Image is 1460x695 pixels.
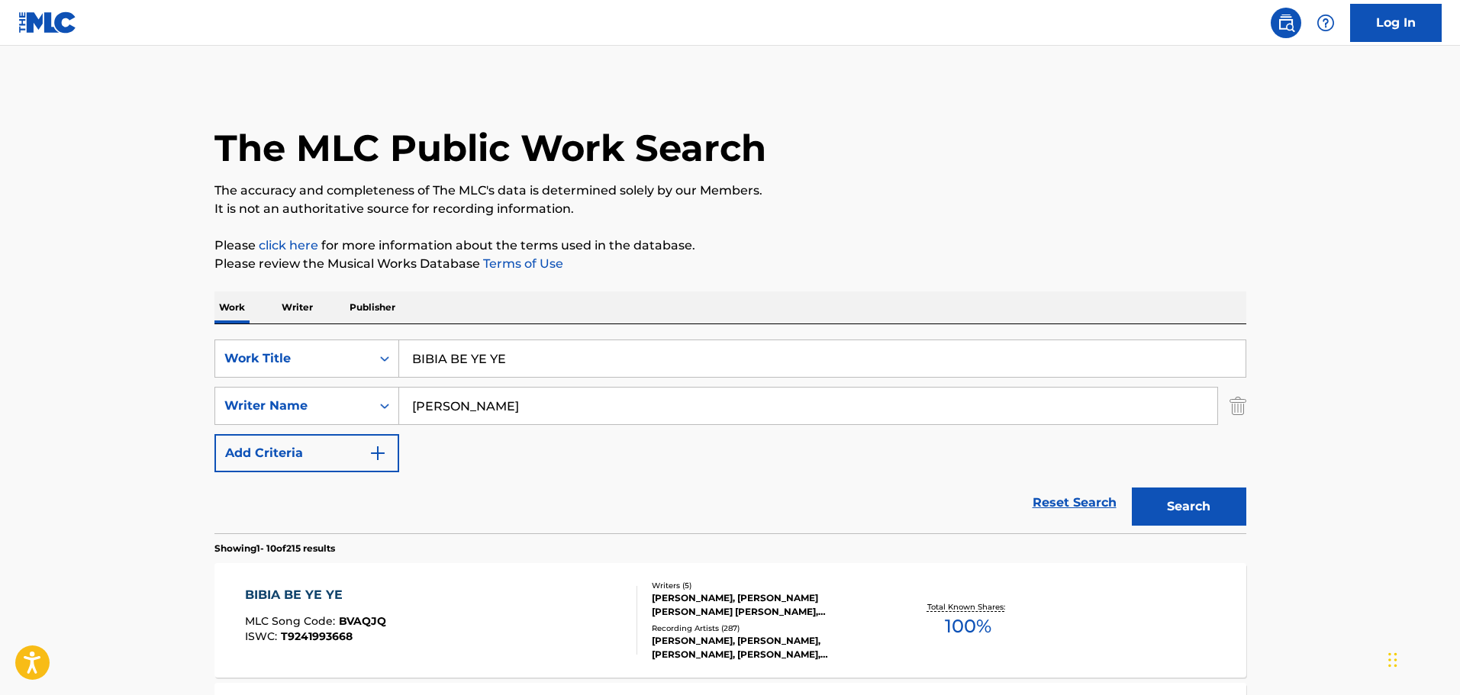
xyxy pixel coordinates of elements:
[214,236,1246,255] p: Please for more information about the terms used in the database.
[652,634,882,661] div: [PERSON_NAME], [PERSON_NAME], [PERSON_NAME], [PERSON_NAME], [PERSON_NAME]
[339,614,386,628] span: BVAQJQ
[652,623,882,634] div: Recording Artists ( 287 )
[1277,14,1295,32] img: search
[927,601,1009,613] p: Total Known Shares:
[214,339,1246,533] form: Search Form
[214,255,1246,273] p: Please review the Musical Works Database
[245,586,386,604] div: BIBIA BE YE YE
[1025,486,1124,520] a: Reset Search
[224,397,362,415] div: Writer Name
[1384,622,1460,695] iframe: Chat Widget
[945,613,991,640] span: 100 %
[652,591,882,619] div: [PERSON_NAME], [PERSON_NAME] [PERSON_NAME] [PERSON_NAME], [PERSON_NAME], [PERSON_NAME]
[1350,4,1442,42] a: Log In
[480,256,563,271] a: Terms of Use
[245,614,339,628] span: MLC Song Code :
[214,125,766,171] h1: The MLC Public Work Search
[214,563,1246,677] a: BIBIA BE YE YEMLC Song Code:BVAQJQISWC:T9241993668Writers (5)[PERSON_NAME], [PERSON_NAME] [PERSON...
[345,291,400,323] p: Publisher
[1132,487,1246,526] button: Search
[224,349,362,368] div: Work Title
[214,291,250,323] p: Work
[1310,8,1341,38] div: Help
[281,629,353,643] span: T9241993668
[277,291,317,323] p: Writer
[1271,8,1301,38] a: Public Search
[214,182,1246,200] p: The accuracy and completeness of The MLC's data is determined solely by our Members.
[245,629,281,643] span: ISWC :
[214,434,399,472] button: Add Criteria
[214,200,1246,218] p: It is not an authoritative source for recording information.
[652,580,882,591] div: Writers ( 5 )
[1388,637,1397,683] div: Drag
[1317,14,1335,32] img: help
[214,542,335,555] p: Showing 1 - 10 of 215 results
[369,444,387,462] img: 9d2ae6d4665cec9f34b9.svg
[18,11,77,34] img: MLC Logo
[1230,387,1246,425] img: Delete Criterion
[259,238,318,253] a: click here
